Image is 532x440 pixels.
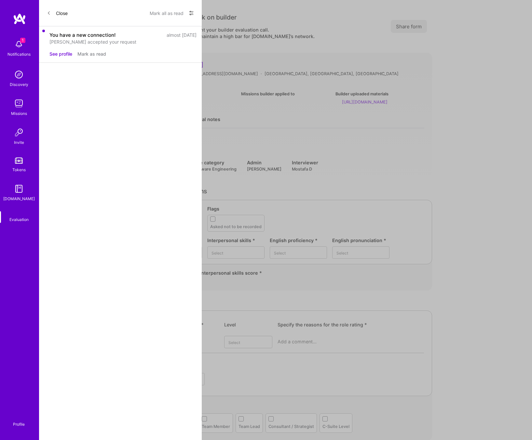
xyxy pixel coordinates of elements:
[13,421,25,427] div: Profile
[49,38,197,45] div: [PERSON_NAME] accepted your request
[12,97,25,110] img: teamwork
[12,182,25,195] img: guide book
[3,195,35,202] div: [DOMAIN_NAME]
[9,216,29,223] div: Evaluation
[12,38,25,51] img: bell
[49,32,116,38] div: You have a new connection!
[12,126,25,139] img: Invite
[12,166,26,173] div: Tokens
[7,51,31,58] div: Notifications
[13,13,26,25] img: logo
[20,38,25,43] span: 1
[150,8,184,18] button: Mark all as read
[77,50,106,57] button: Mark as read
[10,81,28,88] div: Discovery
[49,50,72,57] button: See profile
[11,110,27,117] div: Missions
[47,8,68,18] button: Close
[14,139,24,146] div: Invite
[12,68,25,81] img: discovery
[17,211,21,216] i: icon SelectionTeam
[11,414,27,427] a: Profile
[167,32,197,38] div: almost [DATE]
[15,158,23,164] img: tokens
